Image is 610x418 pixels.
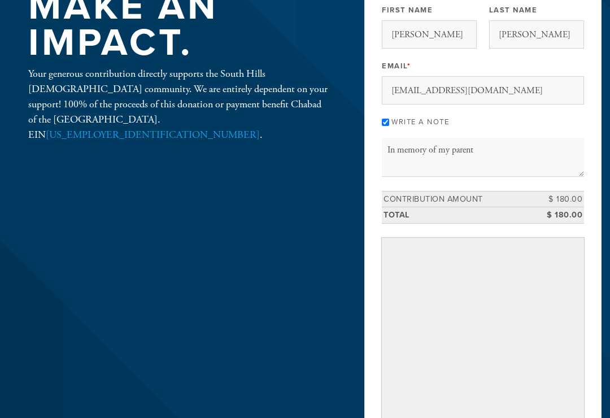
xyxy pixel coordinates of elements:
[533,207,584,224] td: $ 180.00
[407,62,411,71] span: This field is required.
[382,61,411,71] label: Email
[28,66,328,142] div: Your generous contribution directly supports the South Hills [DEMOGRAPHIC_DATA] community. We are...
[382,191,533,207] td: Contribution Amount
[533,191,584,207] td: $ 180.00
[382,207,533,224] td: Total
[382,5,433,15] label: First Name
[46,128,260,141] a: [US_EMPLOYER_IDENTIFICATION_NUMBER]
[391,117,449,127] label: Write a note
[489,5,538,15] label: Last Name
